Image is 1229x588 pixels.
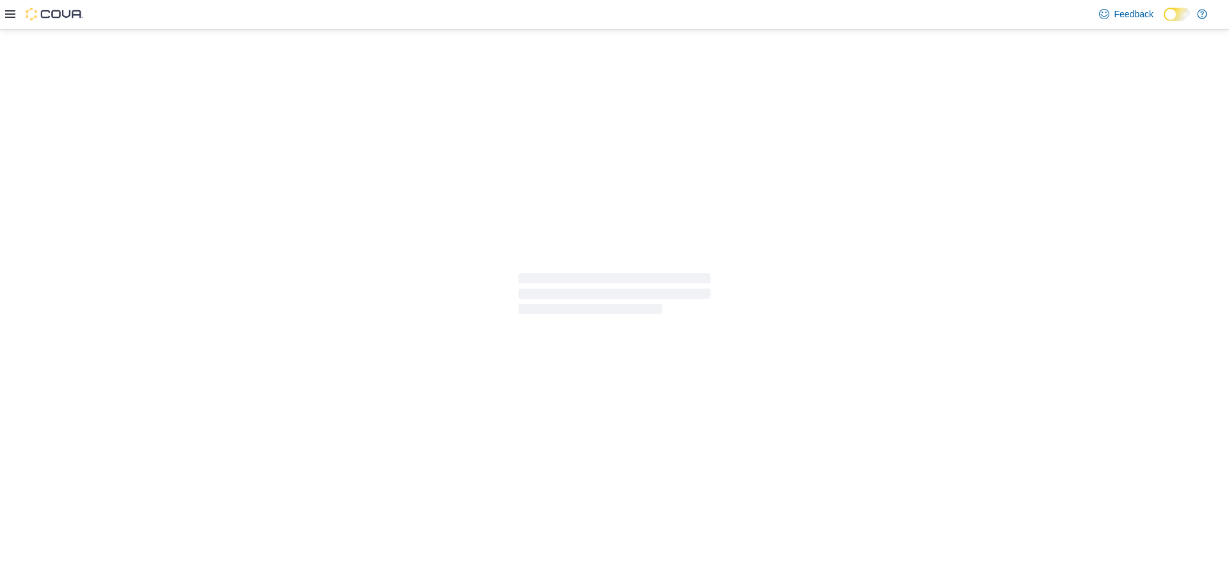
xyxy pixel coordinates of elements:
img: Cova [26,8,83,20]
span: Feedback [1114,8,1153,20]
span: Dark Mode [1164,21,1164,22]
span: Loading [518,276,711,317]
a: Feedback [1094,1,1159,27]
input: Dark Mode [1164,8,1191,21]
